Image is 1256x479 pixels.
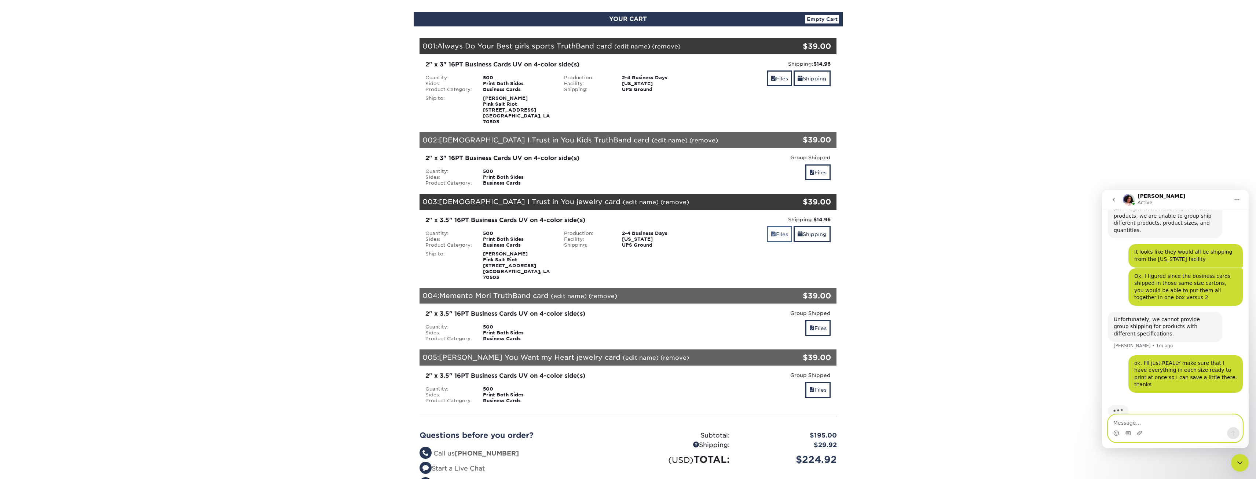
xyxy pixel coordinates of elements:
span: YOUR CART [609,15,647,22]
div: Shipping: [559,87,616,92]
div: 500 [477,324,559,330]
div: 500 [477,75,559,81]
a: Files [805,382,831,398]
span: Memento Mori TruthBand card [439,291,549,300]
a: Start a Live Chat [420,465,485,472]
div: Shipping: [703,216,831,223]
div: Quantity: [420,324,478,330]
div: [US_STATE] [616,81,697,87]
a: (remove) [589,293,617,300]
div: Shipping: [703,60,831,68]
div: Quantity: [420,231,478,236]
div: Sides: [420,81,478,87]
span: files [771,231,776,237]
iframe: Intercom live chat [1231,454,1249,472]
span: shipping [798,231,803,237]
small: (USD) [668,455,693,465]
div: $39.00 [767,41,831,52]
strong: [PERSON_NAME] Pink Salt Riot [STREET_ADDRESS] [GEOGRAPHIC_DATA], LA 70503 [483,251,550,280]
div: Sides: [420,330,478,336]
div: Ship to: [420,95,478,125]
div: $39.00 [767,352,831,363]
iframe: Google Customer Reviews [2,457,62,476]
div: Group Shipped [703,371,831,379]
span: files [771,76,776,81]
div: Group Shipped [703,154,831,161]
div: $224.92 [735,453,842,467]
span: files [809,387,814,393]
div: Quantity: [420,168,478,174]
span: shipping [798,76,803,81]
div: Print Both Sides [477,81,559,87]
div: Sides: [420,392,478,398]
span: [DEMOGRAPHIC_DATA] I Trust in You Kids TruthBand card [439,136,649,144]
div: Sides: [420,174,478,180]
div: Print Both Sides [477,392,559,398]
div: 004: [420,288,767,304]
a: (remove) [689,137,718,144]
div: Subtotal: [628,431,735,440]
div: Quantity: [420,386,478,392]
a: (remove) [652,43,681,50]
div: Business Cards [477,398,559,404]
iframe: Intercom live chat [1102,190,1249,448]
div: Product Category: [420,180,478,186]
div: Print Both Sides [477,174,559,180]
div: 002: [420,132,767,148]
div: Business Cards [477,336,559,342]
a: (remove) [660,354,689,361]
div: $195.00 [735,431,842,440]
div: UPS Ground [616,242,697,248]
span: files [809,170,814,175]
div: Production: [559,75,616,81]
div: Business Cards [477,180,559,186]
div: $29.92 [735,440,842,450]
div: Facility: [559,236,616,242]
div: Print Both Sides [477,330,559,336]
div: Quantity: [420,75,478,81]
div: TOTAL: [628,453,735,467]
div: 2" x 3" 16PT Business Cards UV on 4-color side(s) [425,154,692,163]
div: Production: [559,231,616,236]
div: 001: [420,38,767,54]
a: Files [767,226,792,242]
div: Shipping: [559,242,616,248]
div: 500 [477,386,559,392]
div: 500 [477,231,559,236]
div: Shipping: [628,440,735,450]
span: Always Do Your Best girls sports TruthBand card [437,42,612,50]
a: (edit name) [551,293,587,300]
span: [PERSON_NAME] You Want my Heart jewelry card [439,353,620,361]
div: 2-4 Business Days [616,231,697,236]
div: Business Cards [477,87,559,92]
strong: [PERSON_NAME] Pink Salt Riot [STREET_ADDRESS] [GEOGRAPHIC_DATA], LA 70503 [483,95,550,124]
a: (edit name) [614,43,650,50]
span: files [809,325,814,331]
div: 003: [420,194,767,210]
div: $39.00 [767,196,831,207]
div: Business Cards [477,242,559,248]
a: (edit name) [623,354,659,361]
li: Call us [420,449,623,458]
a: Files [805,164,831,180]
a: Shipping [794,70,831,86]
div: UPS Ground [616,87,697,92]
div: Product Category: [420,87,478,92]
div: 2" x 3.5" 16PT Business Cards UV on 4-color side(s) [425,216,692,225]
a: Files [805,320,831,336]
div: Product Category: [420,336,478,342]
